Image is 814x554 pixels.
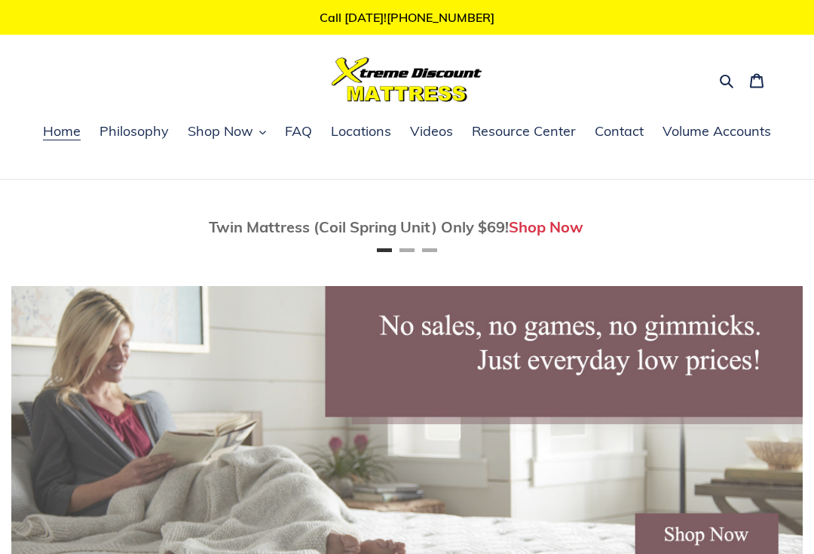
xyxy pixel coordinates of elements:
[209,217,509,236] span: Twin Mattress (Coil Spring Unit) Only $69!
[332,57,482,102] img: Xtreme Discount Mattress
[35,121,88,143] a: Home
[99,122,169,140] span: Philosophy
[410,122,453,140] span: Videos
[399,248,415,252] button: Page 2
[663,122,771,140] span: Volume Accounts
[472,122,576,140] span: Resource Center
[331,122,391,140] span: Locations
[387,10,494,25] a: [PHONE_NUMBER]
[92,121,176,143] a: Philosophy
[422,248,437,252] button: Page 3
[377,248,392,252] button: Page 1
[43,122,81,140] span: Home
[595,122,644,140] span: Contact
[180,121,274,143] button: Shop Now
[402,121,461,143] a: Videos
[188,122,253,140] span: Shop Now
[509,217,583,236] a: Shop Now
[587,121,651,143] a: Contact
[655,121,779,143] a: Volume Accounts
[464,121,583,143] a: Resource Center
[285,122,312,140] span: FAQ
[323,121,399,143] a: Locations
[277,121,320,143] a: FAQ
